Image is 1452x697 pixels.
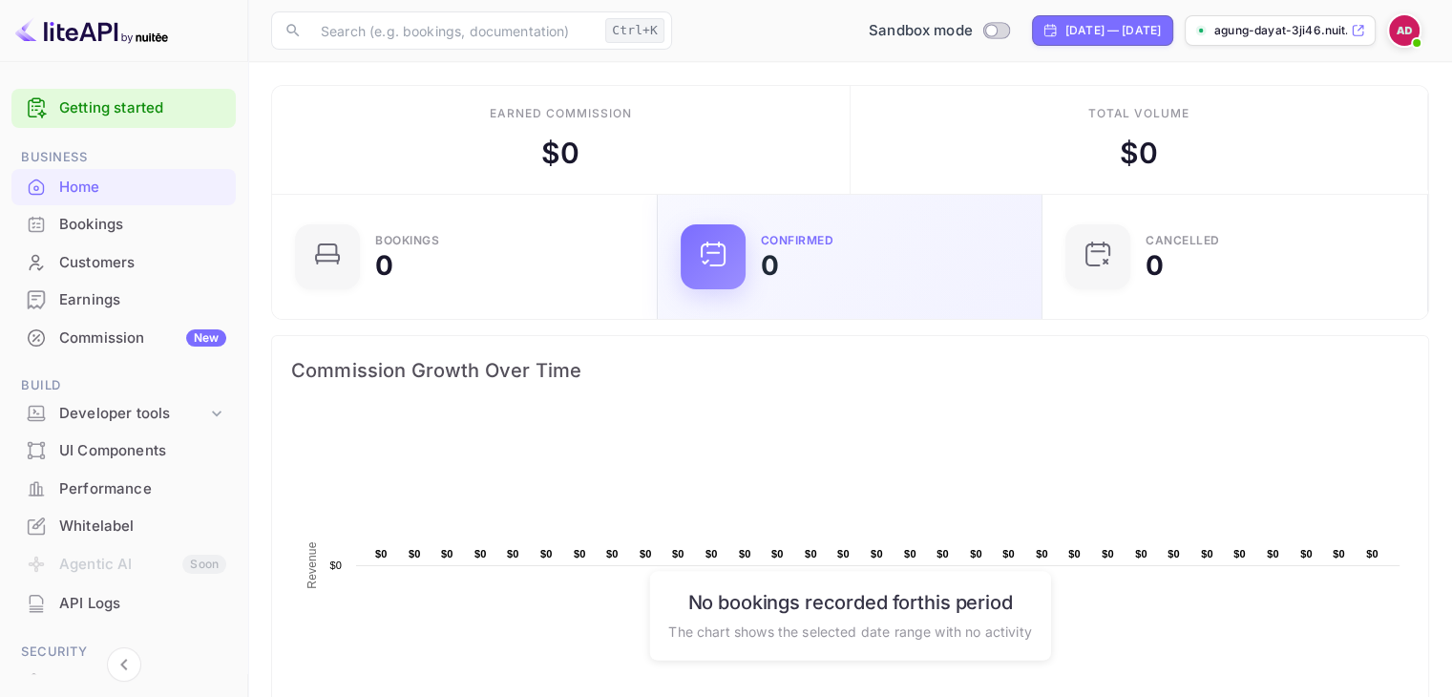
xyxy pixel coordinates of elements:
[59,97,226,119] a: Getting started
[11,244,236,280] a: Customers
[668,590,1031,613] h6: No bookings recorded for this period
[1068,548,1081,560] text: $0
[11,147,236,168] span: Business
[375,252,393,279] div: 0
[474,548,487,560] text: $0
[59,327,226,349] div: Commission
[59,177,226,199] div: Home
[59,440,226,462] div: UI Components
[541,132,579,175] div: $ 0
[761,252,779,279] div: 0
[11,282,236,317] a: Earnings
[11,89,236,128] div: Getting started
[1002,548,1015,560] text: $0
[59,516,226,538] div: Whitelabel
[761,235,834,246] div: Confirmed
[837,548,850,560] text: $0
[329,560,342,571] text: $0
[640,548,652,560] text: $0
[540,548,553,560] text: $0
[59,214,226,236] div: Bookings
[11,397,236,431] div: Developer tools
[186,329,226,347] div: New
[11,206,236,243] div: Bookings
[1120,132,1158,175] div: $ 0
[305,541,319,588] text: Revenue
[1389,15,1420,46] img: agung dayat
[936,548,949,560] text: $0
[1146,235,1220,246] div: CANCELLED
[59,670,226,692] div: Team management
[904,548,916,560] text: $0
[1087,105,1189,122] div: Total volume
[11,320,236,357] div: CommissionNew
[1146,252,1164,279] div: 0
[375,548,388,560] text: $0
[1267,548,1279,560] text: $0
[409,548,421,560] text: $0
[11,244,236,282] div: Customers
[1168,548,1180,560] text: $0
[1300,548,1313,560] text: $0
[507,548,519,560] text: $0
[869,20,973,42] span: Sandbox mode
[1214,22,1347,39] p: agung-dayat-3ji46.nuit...
[59,289,226,311] div: Earnings
[11,585,236,621] a: API Logs
[11,206,236,242] a: Bookings
[375,235,439,246] div: Bookings
[1201,548,1213,560] text: $0
[291,355,1409,386] span: Commission Growth Over Time
[11,433,236,470] div: UI Components
[871,548,883,560] text: $0
[1333,548,1345,560] text: $0
[1036,548,1048,560] text: $0
[59,403,207,425] div: Developer tools
[11,320,236,355] a: CommissionNew
[970,548,982,560] text: $0
[1065,22,1161,39] div: [DATE] — [DATE]
[15,15,168,46] img: LiteAPI logo
[605,18,664,43] div: Ctrl+K
[606,548,619,560] text: $0
[11,282,236,319] div: Earnings
[1102,548,1114,560] text: $0
[59,252,226,274] div: Customers
[861,20,1017,42] div: Switch to Production mode
[11,375,236,396] span: Build
[805,548,817,560] text: $0
[574,548,586,560] text: $0
[11,169,236,206] div: Home
[705,548,718,560] text: $0
[59,593,226,615] div: API Logs
[739,548,751,560] text: $0
[1233,548,1246,560] text: $0
[11,508,236,545] div: Whitelabel
[1366,548,1378,560] text: $0
[11,169,236,204] a: Home
[11,471,236,508] div: Performance
[672,548,684,560] text: $0
[771,548,784,560] text: $0
[490,105,631,122] div: Earned commission
[11,642,236,663] span: Security
[11,508,236,543] a: Whitelabel
[309,11,598,50] input: Search (e.g. bookings, documentation)
[1135,548,1147,560] text: $0
[441,548,453,560] text: $0
[11,471,236,506] a: Performance
[59,478,226,500] div: Performance
[668,621,1031,641] p: The chart shows the selected date range with no activity
[11,433,236,468] a: UI Components
[11,585,236,623] div: API Logs
[107,647,141,682] button: Collapse navigation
